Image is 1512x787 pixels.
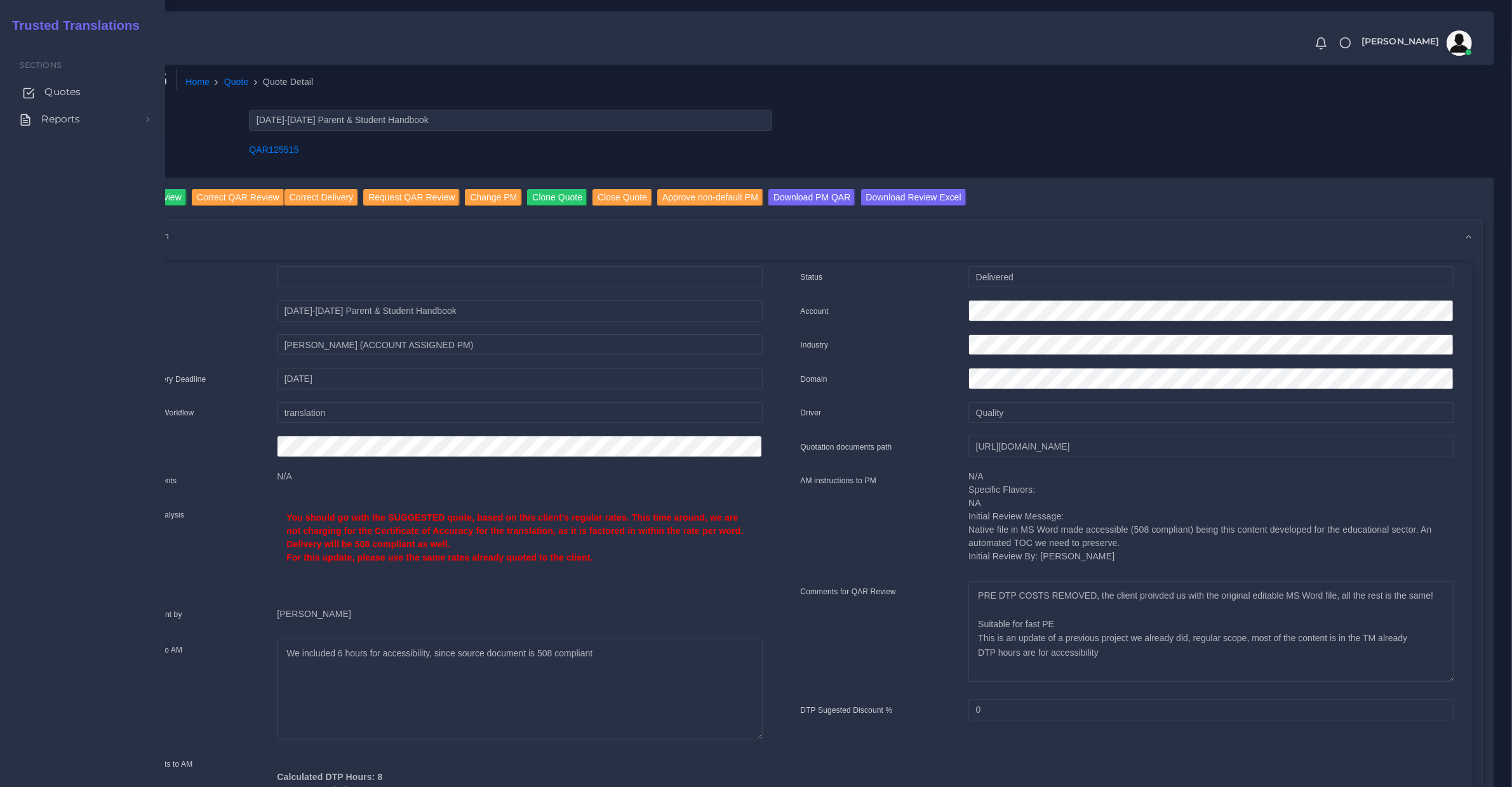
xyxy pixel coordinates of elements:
[277,639,762,739] textarea: We included 6 hours for accessibility, since source document is 508 compliant
[10,79,156,105] a: Quotes
[20,60,165,72] span: Sections
[801,586,896,597] label: Comments for QAR Review
[44,85,81,99] span: Quotes
[801,705,893,716] label: DTP Sugested Discount %
[185,75,210,89] a: Home
[192,189,284,206] input: Correct QAR Review
[801,306,829,317] label: Account
[801,374,827,385] label: Domain
[10,106,156,133] a: Reports
[249,75,314,89] li: Quote Detail
[286,551,753,564] p: For this update, please use the same rates already quoted to the client.
[363,189,460,206] input: Request QAR Review
[81,219,1482,252] div: Quote information
[465,189,522,206] input: Change PM
[41,112,80,126] span: Reports
[3,18,140,33] h2: Trusted Translations
[224,75,249,89] a: Quote
[801,475,877,486] label: AM instructions to PM
[861,189,967,206] input: Download Review Excel
[249,145,298,155] a: QAR125515
[527,189,587,206] input: Clone Quote
[277,334,762,356] input: pm
[968,581,1454,682] textarea: PRE DTP COSTS REMOVED, the client proivded us with the original editable MS Word file, all the re...
[1447,30,1472,56] img: avatar
[801,339,829,351] label: Industry
[3,15,140,36] a: Trusted Translations
[277,608,762,621] p: [PERSON_NAME]
[277,470,762,483] p: N/A
[801,407,822,419] label: Driver
[1361,37,1440,46] span: [PERSON_NAME]
[801,441,892,453] label: Quotation documents path
[968,470,1454,563] p: N/A Specific Flavors: NA Initial Review Message: Native file in MS Word made accessible (508 comp...
[286,511,753,551] p: You should go with the SUGGESTED quote, based on this client's regular rates. This time around, w...
[277,772,382,782] b: Calculated DTP Hours: 8
[801,271,823,283] label: Status
[592,189,652,206] input: Close Quote
[284,189,358,206] input: Correct Delivery
[657,189,763,206] input: Approve non-default PM
[1355,30,1476,56] a: [PERSON_NAME]avatar
[768,189,855,206] input: Download PM QAR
